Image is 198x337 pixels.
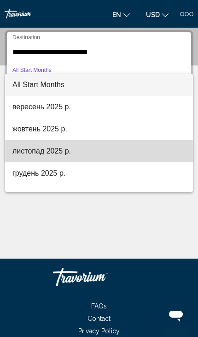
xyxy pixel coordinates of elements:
iframe: Кнопка для запуску вікна повідомлень [161,300,191,330]
span: січень 2026 р. [12,184,186,207]
span: листопад 2025 р. [12,140,186,162]
span: грудень 2025 р. [12,162,186,184]
span: жовтень 2025 р. [12,118,186,140]
span: All Start Months [12,81,64,89]
span: вересень 2025 р. [12,96,186,118]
